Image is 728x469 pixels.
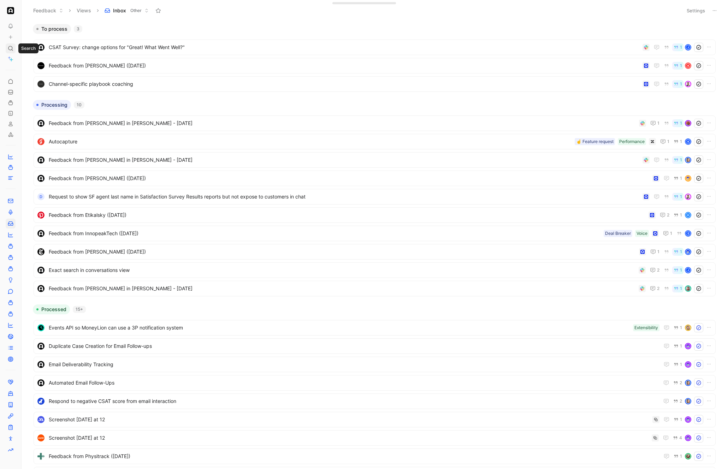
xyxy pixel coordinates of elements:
div: To process3 [30,24,719,94]
button: 1 [672,416,683,423]
div: J [686,268,691,273]
button: 1 [672,156,683,164]
button: 1 [672,266,683,274]
img: logo [37,361,45,368]
span: Processed [41,306,66,313]
span: 1 [670,231,672,236]
button: Settings [683,6,708,16]
div: Extensibility [634,324,658,331]
span: 2 [680,381,682,385]
a: logoFeedback from [PERSON_NAME] ([DATE])1K [34,58,716,73]
a: logoFeedback from [PERSON_NAME] in [PERSON_NAME] - [DATE]11avatar [34,115,716,131]
img: logo [37,285,45,292]
span: 4 [679,436,682,440]
div: S [686,231,691,236]
img: logo [37,62,45,69]
a: logoChannel-specific playbook coaching1avatar [34,76,716,92]
a: logoFeedback from [PERSON_NAME] in [PERSON_NAME] - [DATE]1avatar [34,152,716,168]
span: Automated Email Follow-Ups [49,379,659,387]
img: logo [37,248,45,255]
span: 1 [680,176,682,180]
img: logo [37,81,45,88]
button: 2 [658,211,671,219]
button: InboxOther [101,5,152,16]
div: Deal Breaker [605,230,631,237]
button: 1 [672,342,683,350]
span: Request to show SF agent last name in Satisfaction Survey Results reports but not expose to custo... [49,192,640,201]
img: avatar [686,176,691,181]
a: logoFeedback from Physitrack ([DATE])1avatar [34,449,716,464]
div: D [37,193,45,200]
span: Respond to negative CSAT score from email interaction [49,397,659,405]
img: avatar [686,344,691,349]
img: logo [37,156,45,164]
span: 1 [680,45,682,49]
img: avatar [686,249,691,254]
img: logo [37,416,45,423]
img: logo [37,267,45,274]
button: 2 [649,266,661,274]
img: avatar [686,435,691,440]
img: avatar [686,417,691,422]
a: logoScreenshot [DATE] at 124avatar [34,430,716,446]
span: Inbox [113,7,126,14]
a: DRequest to show SF agent last name in Satisfaction Survey Results reports but not expose to cust... [34,189,716,204]
img: logo [37,138,45,145]
a: logoCSAT Survey: change options for "Great! What Went Well?"1J [34,40,716,55]
img: avatar [686,454,691,459]
button: 1 [649,119,661,127]
span: 1 [680,250,682,254]
span: Feedback from Etikalsky ([DATE]) [49,211,646,219]
span: Feedback from [PERSON_NAME] in [PERSON_NAME] - [DATE] [49,284,636,293]
img: logo [37,453,45,460]
button: 1 [672,174,683,182]
img: logo [37,230,45,237]
span: Feedback from [PERSON_NAME] ([DATE]) [49,61,640,70]
span: Events API so MoneyLion can use a 3P notification system [49,323,630,332]
span: 1 [680,362,682,367]
span: Exact search in conversations view [49,266,636,274]
button: Ada [6,6,16,16]
img: logo [37,398,45,405]
a: logoDuplicate Case Creation for Email Follow-ups1avatar [34,338,716,354]
div: K [686,139,691,144]
span: 1 [680,121,682,125]
a: logoAutomated Email Follow-Ups2avatar [34,375,716,391]
img: logo [37,379,45,386]
button: 1 [659,137,671,146]
a: logoFeedback from InnopeakTech ([DATE])VoiceDeal Breaker1S [34,226,716,241]
button: 2 [672,397,683,405]
img: Ada [7,7,14,14]
button: 1 [672,43,683,51]
span: 1 [680,139,682,144]
img: avatar [686,399,691,404]
a: logoFeedback from Etikalsky ([DATE])21H [34,207,716,223]
img: avatar [686,82,691,87]
span: 1 [657,121,659,125]
div: 10 [74,101,84,108]
a: logoFeedback from [PERSON_NAME] ([DATE])11avatar [34,244,716,260]
button: 1 [672,452,683,460]
span: 1 [680,417,682,422]
div: Performance [619,138,645,145]
a: logoEvents API so MoneyLion can use a 3P notification systemExtensibility1avatar [34,320,716,336]
span: 1 [680,195,682,199]
div: ☝️ Feature request [576,138,614,145]
button: 1 [672,248,683,256]
span: 1 [680,82,682,86]
div: 3 [74,25,82,32]
span: Feedback from [PERSON_NAME] ([DATE]) [49,174,650,183]
button: 1 [672,361,683,368]
span: Screenshot [DATE] at 12 [49,434,649,442]
img: logo [37,212,45,219]
span: 2 [657,286,659,291]
img: avatar [686,286,691,291]
span: Channel-specific playbook coaching [49,80,640,88]
span: 1 [680,268,682,272]
span: Feedback from [PERSON_NAME] in [PERSON_NAME] - [DATE] [49,156,640,164]
button: 1 [672,138,683,146]
div: H [686,213,691,218]
a: logoExact search in conversations view21J [34,262,716,278]
button: 1 [649,248,661,256]
span: Feedback from Physitrack ([DATE]) [49,452,659,461]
